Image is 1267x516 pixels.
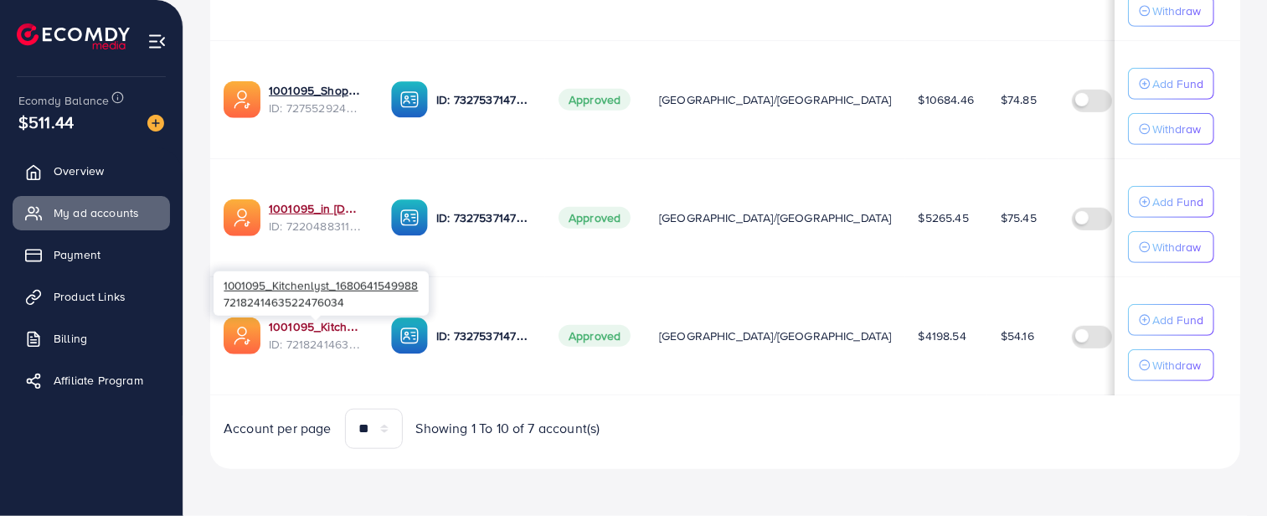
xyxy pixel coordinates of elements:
span: My ad accounts [54,204,139,221]
a: Affiliate Program [13,364,170,397]
p: ID: 7327537147282571265 [436,208,532,228]
div: <span class='underline'>1001095_Shopping Center</span></br>7275529244510306305 [269,82,364,116]
span: 1001095_Kitchenlyst_1680641549988 [224,277,418,293]
img: ic-ads-acc.e4c84228.svg [224,199,260,236]
span: ID: 7275529244510306305 [269,100,364,116]
span: Account per page [224,419,332,438]
button: Add Fund [1128,68,1214,100]
p: ID: 7327537147282571265 [436,326,532,346]
a: Overview [13,154,170,188]
div: <span class='underline'>1001095_in vogue.pk_1681150971525</span></br>7220488311670947841 [269,200,364,235]
span: Approved [559,325,631,347]
span: Approved [559,207,631,229]
span: Payment [54,246,100,263]
a: Product Links [13,280,170,313]
img: ic-ads-acc.e4c84228.svg [224,317,260,354]
button: Add Fund [1128,304,1214,336]
span: $75.45 [1001,209,1037,226]
span: ID: 7220488311670947841 [269,218,364,235]
span: Approved [559,89,631,111]
span: $4198.54 [919,328,966,344]
span: $5265.45 [919,209,969,226]
p: Add Fund [1152,74,1203,94]
img: ic-ba-acc.ded83a64.svg [391,317,428,354]
a: 1001095_Kitchenlyst_1680641549988 [269,318,364,335]
div: 7218241463522476034 [214,271,429,316]
span: $10684.46 [919,91,974,108]
p: Add Fund [1152,310,1203,330]
button: Withdraw [1128,231,1214,263]
p: Withdraw [1152,355,1201,375]
img: ic-ba-acc.ded83a64.svg [391,199,428,236]
a: 1001095_Shopping Center [269,82,364,99]
span: Product Links [54,288,126,305]
a: My ad accounts [13,196,170,230]
p: Withdraw [1152,119,1201,139]
span: Ecomdy Balance [18,92,109,109]
span: Overview [54,163,104,179]
p: Add Fund [1152,192,1203,212]
button: Withdraw [1128,349,1214,381]
span: $511.44 [18,110,74,134]
a: Payment [13,238,170,271]
p: ID: 7327537147282571265 [436,90,532,110]
span: Showing 1 To 10 of 7 account(s) [416,419,600,438]
span: [GEOGRAPHIC_DATA]/[GEOGRAPHIC_DATA] [659,209,892,226]
img: ic-ba-acc.ded83a64.svg [391,81,428,118]
a: Billing [13,322,170,355]
p: Withdraw [1152,237,1201,257]
img: menu [147,32,167,51]
span: $74.85 [1001,91,1037,108]
span: [GEOGRAPHIC_DATA]/[GEOGRAPHIC_DATA] [659,328,892,344]
img: image [147,115,164,132]
span: $54.16 [1001,328,1034,344]
img: ic-ads-acc.e4c84228.svg [224,81,260,118]
span: Affiliate Program [54,372,143,389]
button: Add Fund [1128,186,1214,218]
span: ID: 7218241463522476034 [269,336,364,353]
span: [GEOGRAPHIC_DATA]/[GEOGRAPHIC_DATA] [659,91,892,108]
span: Billing [54,330,87,347]
img: logo [17,23,130,49]
p: Withdraw [1152,1,1201,21]
button: Withdraw [1128,113,1214,145]
iframe: Chat [1196,441,1254,503]
a: 1001095_in [DOMAIN_NAME]_1681150971525 [269,200,364,217]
